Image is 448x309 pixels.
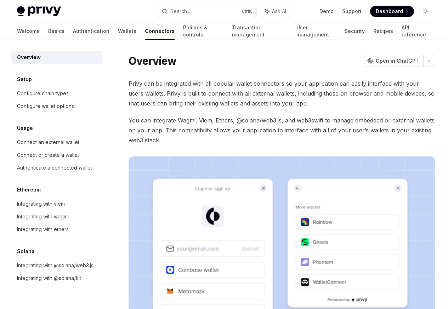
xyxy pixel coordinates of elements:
a: Recipes [373,23,393,40]
div: Authenticate a connected wallet [17,164,92,172]
a: Authentication [73,23,109,40]
span: Dashboard [376,8,403,15]
a: Dashboard [370,6,414,17]
a: Authenticate a connected wallet [11,161,102,174]
span: Privy can be integrated with all popular wallet connectors so your application can easily interfa... [129,79,435,108]
div: Configure wallet options [17,102,74,110]
div: Connect an external wallet [17,138,79,147]
a: Integrating with @solana/web3.js [11,259,102,272]
a: Wallets [118,23,136,40]
img: light logo [17,6,61,16]
div: Configure chain types [17,89,69,98]
a: Integrating with @solana/kit [11,272,102,285]
a: Integrating with viem [11,198,102,210]
h5: Usage [17,124,33,132]
a: Basics [48,23,64,40]
div: Integrating with viem [17,200,65,208]
a: User management [296,23,336,40]
h5: Solana [17,247,35,256]
div: Connect or create a wallet [17,151,79,159]
h1: Overview [129,55,176,67]
a: Configure chain types [11,87,102,100]
a: Integrating with ethers [11,223,102,236]
a: Integrating with wagmi [11,210,102,223]
h5: Ethereum [17,185,41,194]
a: Connect or create a wallet [11,149,102,161]
a: Welcome [17,23,40,40]
button: Open in ChatGPT [363,55,423,67]
span: You can integrate Wagmi, Viem, Ethers, @solana/web3.js, and web3swift to manage embedded or exter... [129,115,435,145]
a: Demo [319,8,334,15]
span: Open in ChatGPT [376,57,419,64]
button: Ask AI [260,5,291,18]
button: Search...CtrlK [157,5,256,18]
a: Policies & controls [183,23,223,40]
a: Transaction management [232,23,288,40]
a: Overview [11,51,102,64]
a: Connect an external wallet [11,136,102,149]
button: Toggle dark mode [420,6,431,17]
a: API reference [402,23,431,40]
a: Connectors [145,23,175,40]
a: Configure wallet options [11,100,102,113]
a: Support [342,8,362,15]
a: Security [345,23,365,40]
div: Overview [17,53,41,62]
div: Integrating with ethers [17,225,69,234]
span: Ask AI [272,8,286,15]
span: Ctrl K [242,8,252,14]
div: Search... [170,7,190,16]
div: Integrating with wagmi [17,212,69,221]
div: Integrating with @solana/kit [17,274,81,282]
div: Integrating with @solana/web3.js [17,261,93,270]
h5: Setup [17,75,32,84]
